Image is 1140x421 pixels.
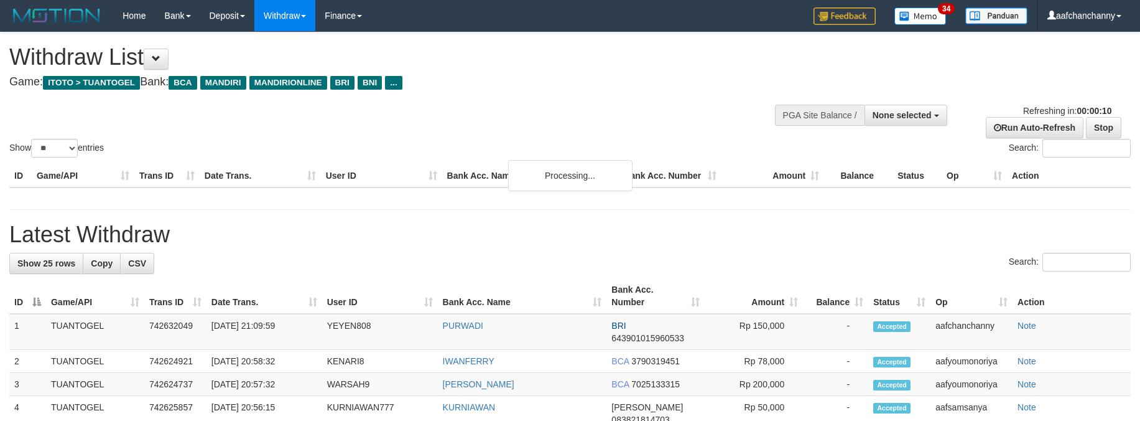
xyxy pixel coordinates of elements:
th: Balance [824,164,892,187]
td: - [803,314,868,350]
th: User ID: activate to sort column ascending [322,278,438,314]
input: Search: [1042,139,1131,158]
td: 3 [9,373,46,396]
a: Show 25 rows [9,253,83,274]
th: Status [892,164,942,187]
span: CSV [128,258,146,268]
span: BCA [611,379,629,389]
span: 34 [938,3,955,14]
span: [PERSON_NAME] [611,402,683,412]
span: BCA [611,356,629,366]
th: Bank Acc. Name [442,164,619,187]
span: Accepted [873,321,911,332]
th: Bank Acc. Number: activate to sort column ascending [606,278,705,314]
span: BRI [611,321,626,331]
td: [DATE] 20:58:32 [206,350,322,373]
a: KURNIAWAN [443,402,496,412]
th: Op: activate to sort column ascending [930,278,1013,314]
input: Search: [1042,253,1131,272]
td: aafchanchanny [930,314,1013,350]
td: 2 [9,350,46,373]
span: Copy [91,258,113,268]
a: CSV [120,253,154,274]
th: Trans ID [134,164,200,187]
th: User ID [321,164,442,187]
a: Copy [83,253,121,274]
th: Date Trans. [200,164,321,187]
label: Search: [1009,139,1131,158]
th: Balance: activate to sort column ascending [803,278,868,314]
a: PURWADI [443,321,483,331]
td: 742624737 [144,373,206,396]
th: Game/API [32,164,134,187]
img: panduan.png [965,7,1027,24]
th: Bank Acc. Number [619,164,721,187]
td: [DATE] 21:09:59 [206,314,322,350]
span: Refreshing in: [1023,106,1111,116]
span: BNI [358,76,382,90]
div: PGA Site Balance / [775,105,864,126]
span: MANDIRI [200,76,246,90]
img: MOTION_logo.png [9,6,104,25]
span: ITOTO > TUANTOGEL [43,76,140,90]
td: - [803,350,868,373]
span: Copy 643901015960533 to clipboard [611,333,684,343]
a: Note [1017,402,1036,412]
span: BRI [330,76,355,90]
span: BCA [169,76,197,90]
span: Accepted [873,357,911,367]
th: Bank Acc. Name: activate to sort column ascending [438,278,607,314]
a: Note [1017,379,1036,389]
td: aafyoumonoriya [930,373,1013,396]
td: aafyoumonoriya [930,350,1013,373]
td: Rp 150,000 [705,314,803,350]
td: 1 [9,314,46,350]
td: Rp 200,000 [705,373,803,396]
h1: Latest Withdraw [9,222,1131,247]
img: Button%20Memo.svg [894,7,947,25]
span: Copy 3790319451 to clipboard [631,356,680,366]
td: 742624921 [144,350,206,373]
td: 742632049 [144,314,206,350]
img: Feedback.jpg [813,7,876,25]
th: Amount: activate to sort column ascending [705,278,803,314]
h4: Game: Bank: [9,76,748,88]
div: Processing... [508,160,633,191]
span: Accepted [873,380,911,390]
td: [DATE] 20:57:32 [206,373,322,396]
th: ID: activate to sort column descending [9,278,46,314]
td: - [803,373,868,396]
h1: Withdraw List [9,45,748,70]
a: Note [1017,356,1036,366]
label: Search: [1009,253,1131,272]
th: Action [1007,164,1131,187]
a: IWANFERRY [443,356,494,366]
select: Showentries [31,139,78,158]
th: Date Trans.: activate to sort column ascending [206,278,322,314]
th: ID [9,164,32,187]
th: Trans ID: activate to sort column ascending [144,278,206,314]
td: WARSAH9 [322,373,438,396]
strong: 00:00:10 [1077,106,1111,116]
th: Action [1013,278,1131,314]
td: YEYEN808 [322,314,438,350]
label: Show entries [9,139,104,158]
a: Note [1017,321,1036,331]
td: Rp 78,000 [705,350,803,373]
th: Status: activate to sort column ascending [868,278,930,314]
td: KENARI8 [322,350,438,373]
span: MANDIRIONLINE [249,76,327,90]
span: None selected [873,110,932,120]
a: [PERSON_NAME] [443,379,514,389]
span: Show 25 rows [17,258,75,268]
span: Accepted [873,403,911,414]
a: Stop [1086,117,1121,138]
span: Copy 7025133315 to clipboard [631,379,680,389]
button: None selected [864,105,947,126]
th: Amount [721,164,824,187]
th: Game/API: activate to sort column ascending [46,278,144,314]
td: TUANTOGEL [46,314,144,350]
th: Op [942,164,1007,187]
td: TUANTOGEL [46,373,144,396]
a: Run Auto-Refresh [986,117,1083,138]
